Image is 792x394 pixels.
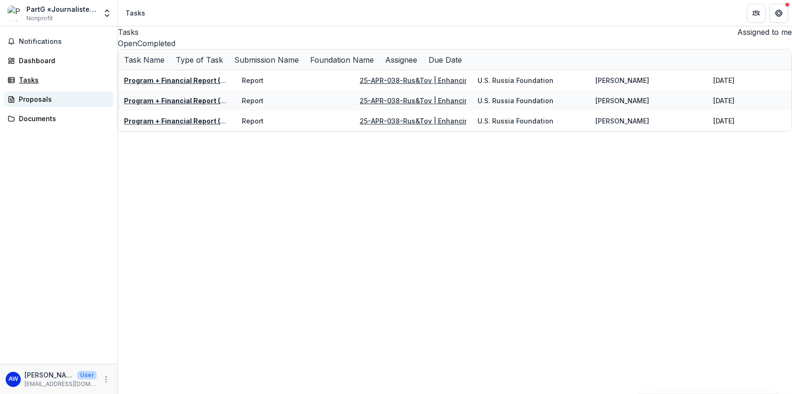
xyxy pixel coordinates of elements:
div: Submission Name [229,49,305,70]
a: 25-APR-038-Rus&Tov | Enhancing the capacity of Faridaily media outlet [360,97,598,105]
div: Assignee [379,49,423,70]
a: 25-APR-038-Rus&Tov | Enhancing the capacity of Faridaily media outlet [360,76,598,84]
div: Foundation Name [305,49,379,70]
a: Program + Financial Report (Grantee Form) [124,97,269,105]
div: [PERSON_NAME] [595,75,649,85]
button: Get Help [769,4,788,23]
div: U.S. Russia Foundation [478,116,553,126]
span: Nonprofit [26,14,53,23]
nav: breadcrumb [122,6,149,20]
a: Program + Financial Report (Grantee Form) [124,76,269,84]
div: [DATE] [713,96,734,106]
p: User [77,371,97,379]
div: Type of Task [170,49,229,70]
button: Completed [137,38,175,49]
span: Notifications [19,38,110,46]
div: Due Date [423,54,468,66]
div: Task Name [118,49,170,70]
a: Documents [4,111,114,126]
div: [DATE] [713,75,734,85]
a: Dashboard [4,53,114,68]
div: Assignee [379,54,423,66]
img: PartG «Journalisten Rustamova&Tovkaylo» [8,6,23,21]
div: [PERSON_NAME] [595,116,649,126]
div: Report [242,116,264,126]
div: U.S. Russia Foundation [478,75,553,85]
div: Report [242,96,264,106]
a: Tasks [4,72,114,88]
button: Open [118,38,137,49]
div: Submission Name [229,54,305,66]
button: Open entity switcher [100,4,114,23]
div: Type of Task [170,54,229,66]
div: Foundation Name [305,54,379,66]
a: Program + Financial Report (Grantee Form) [124,117,269,125]
div: Dashboard [19,56,106,66]
p: [PERSON_NAME] [25,370,74,380]
button: Notifications [4,34,114,49]
div: [PERSON_NAME] [595,96,649,106]
div: Documents [19,114,106,123]
button: More [100,374,112,385]
div: Report [242,75,264,85]
p: [EMAIL_ADDRESS][DOMAIN_NAME] [25,380,97,388]
div: Proposals [19,94,106,104]
div: Tasks [19,75,106,85]
a: 25-APR-038-Rus&Tov | Enhancing the capacity of Faridaily media outlet [360,117,598,125]
div: Task Name [118,54,170,66]
div: U.S. Russia Foundation [478,96,553,106]
div: PartG «Journalisten [PERSON_NAME]» [26,4,97,14]
h2: Tasks [118,26,139,38]
div: [DATE] [713,116,734,126]
div: Tasks [125,8,145,18]
div: Due Date [423,49,468,70]
a: Proposals [4,91,114,107]
div: Alex Wolf [8,376,18,382]
button: Partners [747,4,766,23]
button: Assigned to me [734,26,792,38]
